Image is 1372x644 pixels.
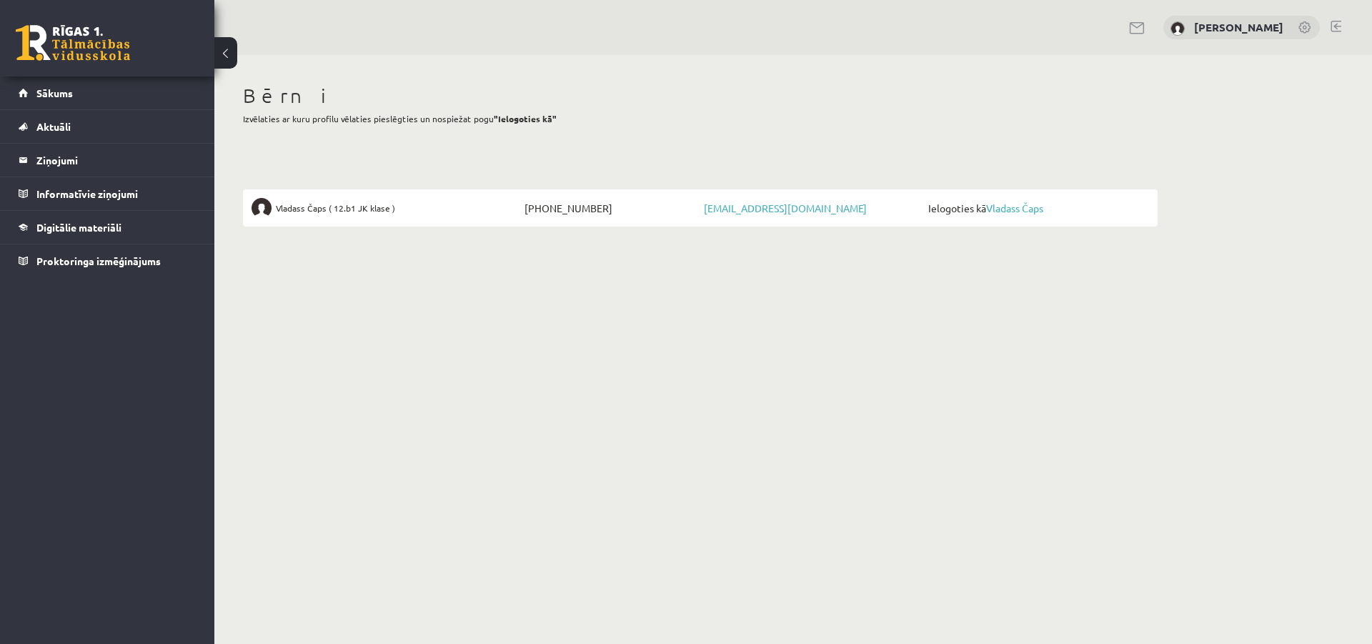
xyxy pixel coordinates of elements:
legend: Ziņojumi [36,144,197,177]
img: Jūlija Čapa [1170,21,1185,36]
img: Vladass Čaps [252,198,272,218]
a: Digitālie materiāli [19,211,197,244]
p: Izvēlaties ar kuru profilu vēlaties pieslēgties un nospiežat pogu [243,112,1158,125]
a: Ziņojumi [19,144,197,177]
span: Sākums [36,86,73,99]
a: Aktuāli [19,110,197,143]
a: Sākums [19,76,197,109]
a: [EMAIL_ADDRESS][DOMAIN_NAME] [704,202,867,214]
legend: Informatīvie ziņojumi [36,177,197,210]
span: Ielogoties kā [925,198,1149,218]
span: Aktuāli [36,120,71,133]
a: [PERSON_NAME] [1194,20,1283,34]
span: Digitālie materiāli [36,221,121,234]
a: Vladass Čaps [986,202,1043,214]
span: Vladass Čaps ( 12.b1 JK klase ) [276,198,395,218]
span: Proktoringa izmēģinājums [36,254,161,267]
a: Informatīvie ziņojumi [19,177,197,210]
b: "Ielogoties kā" [494,113,557,124]
span: [PHONE_NUMBER] [521,198,700,218]
h1: Bērni [243,84,1158,108]
a: Proktoringa izmēģinājums [19,244,197,277]
a: Rīgas 1. Tālmācības vidusskola [16,25,130,61]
